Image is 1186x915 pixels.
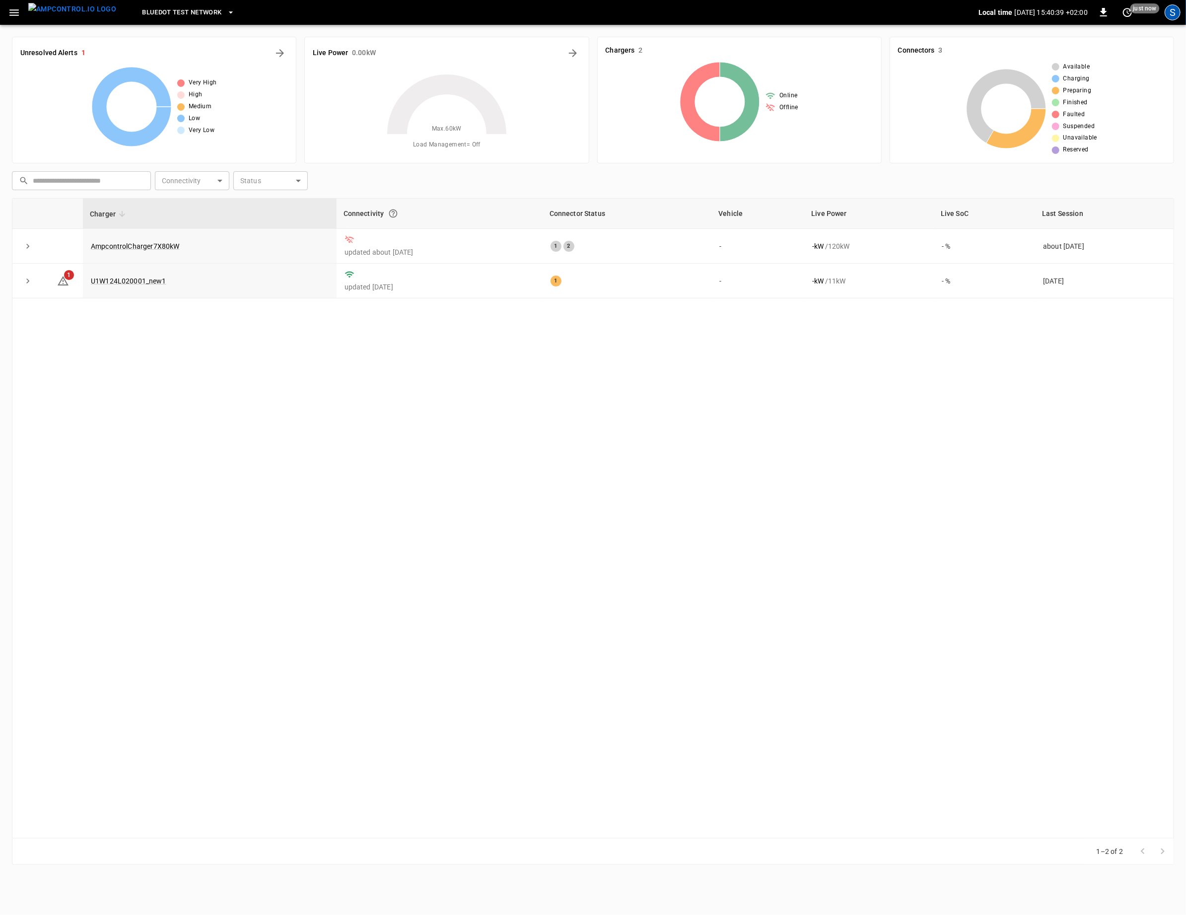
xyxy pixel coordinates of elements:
span: Max. 60 kW [432,124,462,134]
div: / 11 kW [812,276,926,286]
span: Available [1063,62,1090,72]
p: 1–2 of 2 [1097,846,1123,856]
span: Load Management = Off [413,140,481,150]
th: Connector Status [543,199,712,229]
td: - [711,264,804,298]
button: Energy Overview [565,45,581,61]
td: - [711,229,804,264]
button: expand row [20,239,35,254]
a: AmpcontrolCharger7X80kW [91,242,179,250]
span: 1 [64,270,74,280]
h6: 0.00 kW [352,48,376,59]
button: All Alerts [272,45,288,61]
span: Low [189,114,200,124]
button: expand row [20,274,35,288]
button: Bluedot Test Network [138,3,238,22]
span: Unavailable [1063,133,1097,143]
p: - kW [812,241,824,251]
h6: 1 [81,48,85,59]
div: 1 [551,276,561,286]
span: Reserved [1063,145,1089,155]
h6: Unresolved Alerts [20,48,77,59]
span: Very Low [189,126,214,136]
th: Live Power [804,199,934,229]
div: 1 [551,241,561,252]
a: 1 [57,276,69,284]
div: Connectivity [344,205,536,222]
h6: Connectors [898,45,935,56]
span: High [189,90,203,100]
span: Charger [90,208,129,220]
td: - % [934,264,1035,298]
button: set refresh interval [1119,4,1135,20]
button: Connection between the charger and our software. [384,205,402,222]
td: [DATE] [1035,264,1174,298]
span: Online [779,91,797,101]
p: updated [DATE] [345,282,535,292]
a: U1W124L020001_new1 [91,277,166,285]
span: Preparing [1063,86,1092,96]
div: 2 [563,241,574,252]
h6: 3 [939,45,943,56]
span: Very High [189,78,217,88]
th: Vehicle [711,199,804,229]
span: Offline [779,103,798,113]
p: [DATE] 15:40:39 +02:00 [1015,7,1088,17]
span: Bluedot Test Network [142,7,221,18]
h6: 2 [638,45,642,56]
p: updated about [DATE] [345,247,535,257]
span: Charging [1063,74,1090,84]
th: Last Session [1035,199,1174,229]
div: profile-icon [1165,4,1181,20]
h6: Live Power [313,48,348,59]
p: - kW [812,276,824,286]
span: Suspended [1063,122,1095,132]
span: Faulted [1063,110,1085,120]
td: - % [934,229,1035,264]
th: Live SoC [934,199,1035,229]
span: Medium [189,102,211,112]
span: just now [1130,3,1160,13]
img: ampcontrol.io logo [28,3,116,15]
p: Local time [978,7,1013,17]
div: / 120 kW [812,241,926,251]
td: about [DATE] [1035,229,1174,264]
span: Finished [1063,98,1088,108]
h6: Chargers [606,45,635,56]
